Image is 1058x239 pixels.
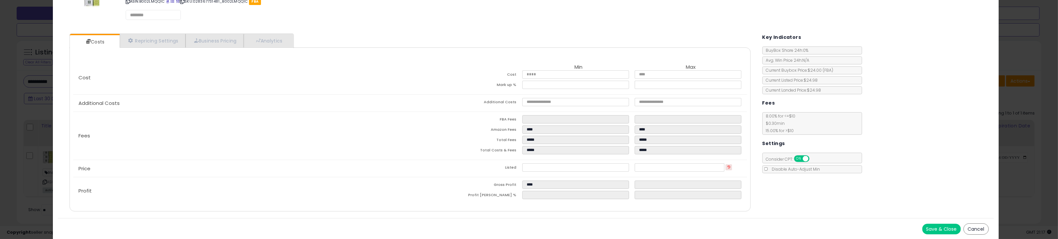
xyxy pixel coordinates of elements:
[410,70,522,81] td: Cost
[769,166,820,172] span: Disable Auto-Adjust Min
[410,125,522,136] td: Amazon Fees
[795,156,803,162] span: ON
[73,133,410,138] p: Fees
[410,191,522,201] td: Profit [PERSON_NAME] %
[762,33,801,41] h5: Key Indicators
[635,64,747,70] th: Max
[762,139,785,148] h5: Settings
[763,67,834,73] span: Current Buybox Price:
[73,101,410,106] p: Additional Costs
[808,67,834,73] span: $24.00
[410,163,522,174] td: Listed
[410,81,522,91] td: Mark up %
[763,156,818,162] span: Consider CPT:
[410,181,522,191] td: Gross Profit
[763,87,821,93] span: Current Landed Price: $24.98
[808,156,819,162] span: OFF
[73,188,410,194] p: Profit
[73,75,410,80] p: Cost
[763,128,794,133] span: 15.00 % for > $10
[763,113,796,133] span: 8.00 % for <= $10
[410,136,522,146] td: Total Fees
[70,35,119,48] a: Costs
[823,67,834,73] span: ( FBA )
[522,64,635,70] th: Min
[763,47,809,53] span: BuyBox Share 24h: 0%
[763,57,810,63] span: Avg. Win Price 24h: N/A
[964,223,989,235] button: Cancel
[763,120,785,126] span: $0.30 min
[120,34,186,47] a: Repricing Settings
[762,99,775,107] h5: Fees
[73,166,410,171] p: Price
[410,115,522,125] td: FBA Fees
[410,98,522,108] td: Additional Costs
[410,146,522,156] td: Total Costs & Fees
[922,224,961,234] button: Save & Close
[186,34,244,47] a: Business Pricing
[763,77,818,83] span: Current Listed Price: $24.98
[244,34,293,47] a: Analytics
